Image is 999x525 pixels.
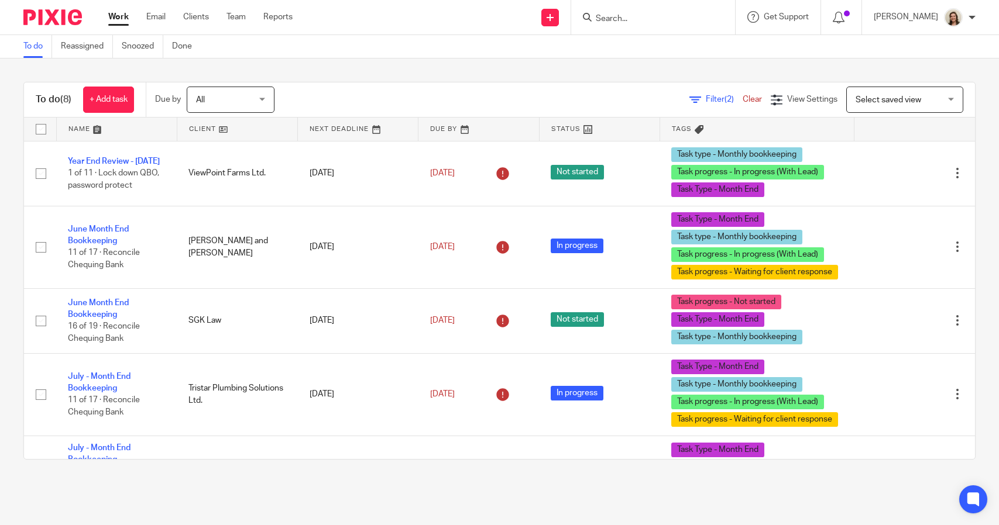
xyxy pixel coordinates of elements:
[183,11,209,23] a: Clients
[671,230,802,244] span: Task type - Monthly bookkeeping
[671,182,764,197] span: Task Type - Month End
[430,243,455,251] span: [DATE]
[595,14,700,25] input: Search
[83,87,134,113] a: + Add task
[298,353,418,436] td: [DATE]
[671,412,838,427] span: Task progress - Waiting for client response
[298,206,418,288] td: [DATE]
[68,157,160,165] a: Year End Review - [DATE]
[177,353,297,436] td: Tristar Plumbing Solutions Ltd.
[856,96,921,104] span: Select saved view
[68,372,131,392] a: July - Month End Bookkeeping
[671,443,764,457] span: Task Type - Month End
[61,35,113,58] a: Reassigned
[551,165,604,179] span: Not started
[177,141,297,206] td: ViewPoint Farms Ltd.
[551,312,604,327] span: Not started
[430,169,455,177] span: [DATE]
[671,247,824,262] span: Task progress - In progress (With Lead)
[263,11,293,23] a: Reports
[671,330,802,344] span: Task type - Monthly bookkeeping
[60,95,71,104] span: (8)
[671,377,802,392] span: Task type - Monthly bookkeeping
[68,396,140,417] span: 11 of 17 · Reconcile Chequing Bank
[68,444,131,464] a: July - Month End Bookkeeping
[551,239,603,253] span: In progress
[430,316,455,324] span: [DATE]
[68,299,129,319] a: June Month End Bookkeeping
[671,295,781,309] span: Task progress - Not started
[551,386,603,400] span: In progress
[226,11,246,23] a: Team
[172,35,201,58] a: Done
[671,395,824,409] span: Task progress - In progress (With Lead)
[671,312,764,327] span: Task Type - Month End
[671,265,838,279] span: Task progress - Waiting for client response
[68,323,140,343] span: 16 of 19 · Reconcile Chequing Bank
[298,436,418,520] td: [DATE]
[298,141,418,206] td: [DATE]
[23,9,82,25] img: Pixie
[68,225,129,245] a: June Month End Bookkeeping
[874,11,938,23] p: [PERSON_NAME]
[177,436,297,520] td: Meerman Co. (1304857 BC Ltd)
[36,94,71,106] h1: To do
[764,13,809,21] span: Get Support
[787,95,837,103] span: View Settings
[298,288,418,353] td: [DATE]
[177,288,297,353] td: SGK Law
[68,169,159,189] span: 1 of 11 · Lock down QBO, password protect
[743,95,762,103] a: Clear
[108,11,129,23] a: Work
[672,126,692,132] span: Tags
[706,95,743,103] span: Filter
[155,94,181,105] p: Due by
[122,35,163,58] a: Snoozed
[671,360,764,374] span: Task Type - Month End
[430,390,455,398] span: [DATE]
[146,11,166,23] a: Email
[944,8,963,27] img: Morgan.JPG
[23,35,52,58] a: To do
[671,165,824,179] span: Task progress - In progress (With Lead)
[671,147,802,162] span: Task type - Monthly bookkeeping
[671,212,764,227] span: Task Type - Month End
[177,206,297,288] td: [PERSON_NAME] and [PERSON_NAME]
[725,95,734,103] span: (2)
[68,249,140,270] span: 11 of 17 · Reconcile Chequing Bank
[196,96,205,104] span: All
